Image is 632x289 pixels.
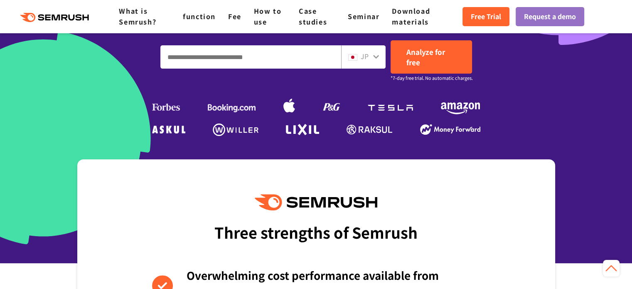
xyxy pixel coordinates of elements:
font: *7-day free trial. No automatic charges. [391,74,473,81]
font: Free Trial [471,11,501,21]
a: Seminar [348,11,379,21]
a: Free Trial [462,7,509,26]
font: Analyze for free [406,47,445,67]
a: Case studies [299,6,327,27]
a: How to use [254,6,282,27]
font: Three strengths of Semrush [214,221,418,243]
a: Download materials [392,6,430,27]
a: What is Semrush? [119,6,156,27]
a: Analyze for free [391,40,472,74]
a: Fee [228,11,241,21]
font: JP [361,51,369,61]
a: Request a demo [516,7,584,26]
a: function [183,11,216,21]
input: Enter a domain, keyword or URL [161,46,341,68]
img: Semrush [255,194,377,210]
font: Request a demo [524,11,576,21]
